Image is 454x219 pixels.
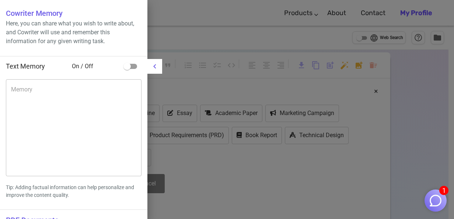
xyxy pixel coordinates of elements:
span: 1 [439,186,448,195]
button: menu [147,59,162,74]
p: Here, you can share what you wish to write about, and Cowriter will use and remember this informa... [6,19,142,46]
img: Close chat [429,194,443,208]
span: Text Memory [6,62,45,70]
span: On / Off [72,62,120,71]
h6: Cowriter Memory [6,7,142,19]
p: Tip: Adding factual information can help personalize and improve the content quality. [6,184,142,199]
